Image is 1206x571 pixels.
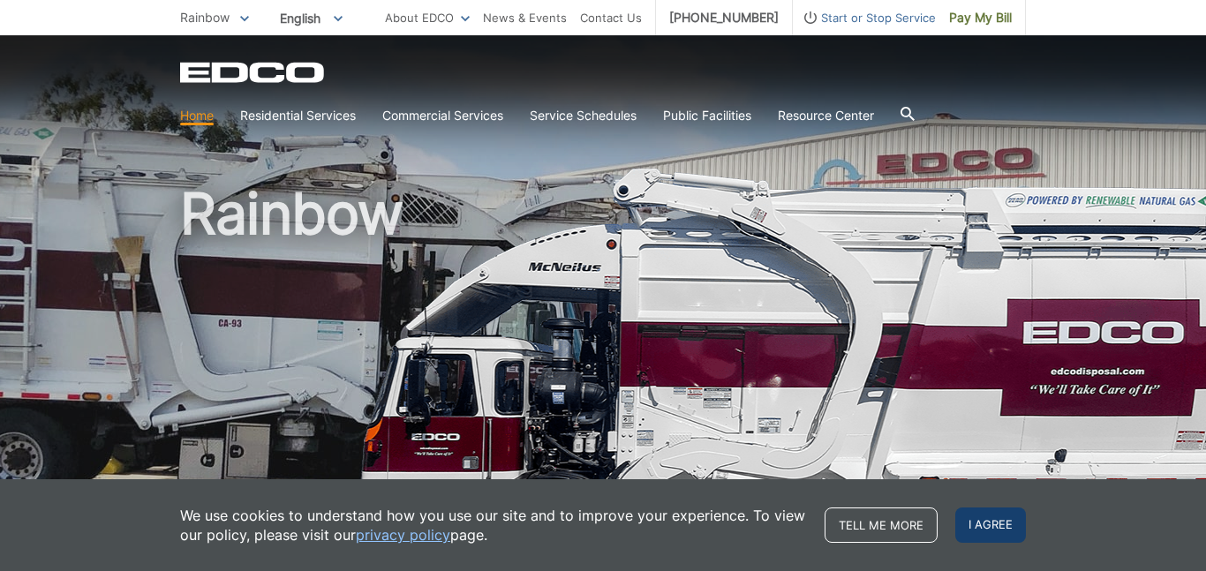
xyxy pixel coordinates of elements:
[663,106,751,125] a: Public Facilities
[949,8,1012,27] span: Pay My Bill
[267,4,356,33] span: English
[580,8,642,27] a: Contact Us
[530,106,637,125] a: Service Schedules
[180,106,214,125] a: Home
[356,525,450,545] a: privacy policy
[483,8,567,27] a: News & Events
[180,62,327,83] a: EDCD logo. Return to the homepage.
[240,106,356,125] a: Residential Services
[180,506,807,545] p: We use cookies to understand how you use our site and to improve your experience. To view our pol...
[385,8,470,27] a: About EDCO
[778,106,874,125] a: Resource Center
[825,507,938,543] a: Tell me more
[382,106,503,125] a: Commercial Services
[180,10,230,25] span: Rainbow
[955,507,1026,543] span: I agree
